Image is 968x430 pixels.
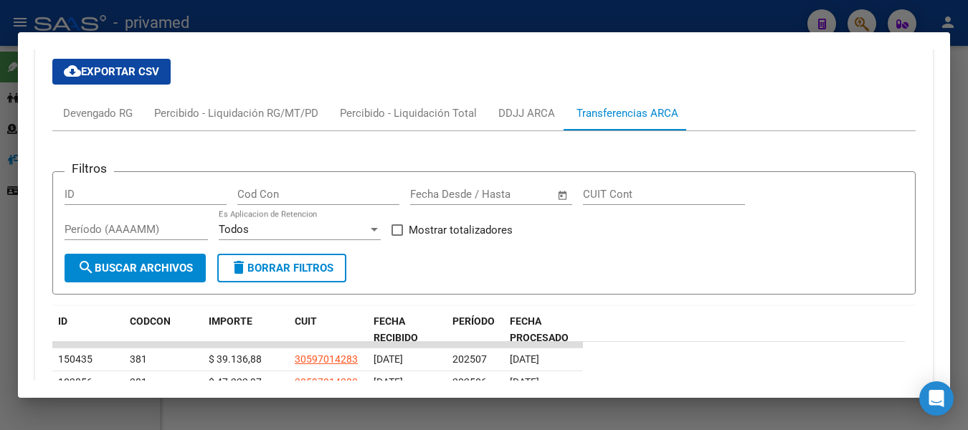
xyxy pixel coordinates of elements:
span: Buscar Archivos [77,262,193,274]
span: CUIT [295,315,317,327]
datatable-header-cell: IMPORTE [203,306,289,353]
span: [DATE] [510,376,539,388]
datatable-header-cell: ID [52,306,124,353]
div: Devengado RG [63,105,133,121]
span: $ 47.222,97 [209,376,262,388]
span: 381 [130,376,147,388]
span: PERÍODO [452,315,495,327]
span: 102856 [58,376,92,388]
span: 202507 [452,353,487,365]
span: 381 [130,353,147,365]
datatable-header-cell: FECHA RECIBIDO [368,306,447,353]
span: [DATE] [510,353,539,365]
span: Todos [219,223,249,236]
button: Buscar Archivos [65,254,206,282]
span: 150435 [58,353,92,365]
span: CODCON [130,315,171,327]
span: 30597014283 [295,376,358,388]
span: FECHA RECIBIDO [374,315,418,343]
button: Borrar Filtros [217,254,346,282]
div: DDJJ ARCA [498,105,555,121]
datatable-header-cell: CUIT [289,306,368,353]
span: 202506 [452,376,487,388]
datatable-header-cell: CODCON [124,306,174,353]
span: 30597014283 [295,353,358,365]
div: Percibido - Liquidación RG/MT/PD [154,105,318,121]
span: Exportar CSV [64,65,159,78]
mat-icon: cloud_download [64,62,81,80]
div: Percibido - Liquidación Total [340,105,477,121]
mat-icon: search [77,259,95,276]
datatable-header-cell: PERÍODO [447,306,504,353]
input: End date [470,188,539,201]
span: [DATE] [374,376,403,388]
span: $ 39.136,88 [209,353,262,365]
span: ID [58,315,67,327]
h3: Filtros [65,161,114,176]
button: Open calendar [555,187,571,204]
button: Exportar CSV [52,59,171,85]
span: [DATE] [374,353,403,365]
span: FECHA PROCESADO [510,315,569,343]
datatable-header-cell: FECHA PROCESADO [504,306,583,353]
mat-icon: delete [230,259,247,276]
input: Start date [410,188,457,201]
span: Mostrar totalizadores [409,221,513,239]
div: Open Intercom Messenger [919,381,954,416]
span: Borrar Filtros [230,262,333,274]
div: Transferencias ARCA [576,105,678,121]
span: IMPORTE [209,315,252,327]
